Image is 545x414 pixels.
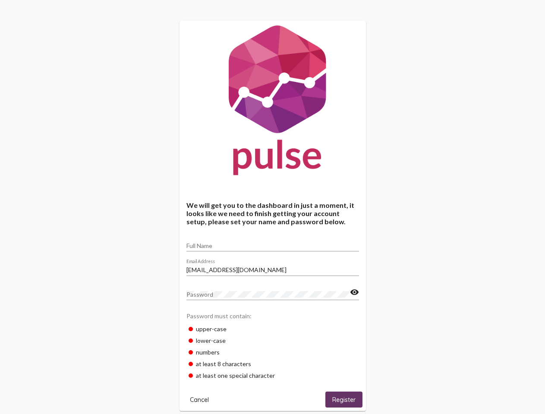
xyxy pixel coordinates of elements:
[183,392,216,408] button: Cancel
[325,392,362,408] button: Register
[186,323,359,335] div: upper-case
[186,308,359,323] div: Password must contain:
[186,201,359,226] h4: We will get you to the dashboard in just a moment, it looks like we need to finish getting your a...
[186,335,359,346] div: lower-case
[180,21,366,184] img: Pulse For Good Logo
[186,358,359,370] div: at least 8 characters
[186,346,359,358] div: numbers
[186,370,359,381] div: at least one special character
[332,396,356,404] span: Register
[190,396,209,404] span: Cancel
[350,287,359,298] mat-icon: visibility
